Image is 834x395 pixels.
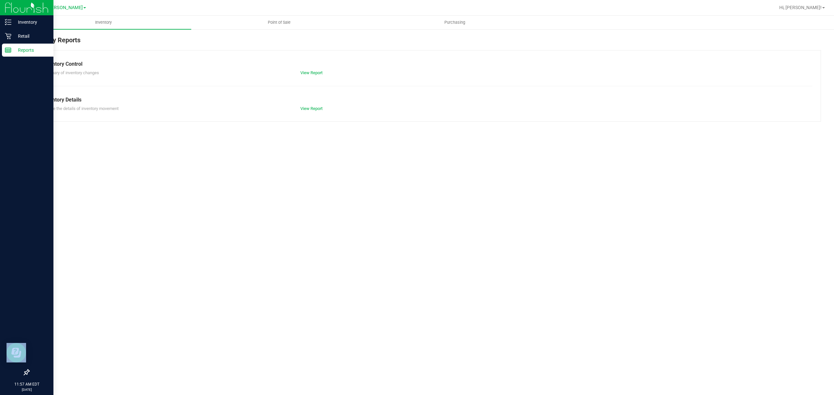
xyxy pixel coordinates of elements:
[779,5,822,10] span: Hi, [PERSON_NAME]!
[47,5,83,10] span: [PERSON_NAME]
[5,47,11,53] inline-svg: Reports
[7,343,26,362] iframe: Resource center
[300,70,323,75] a: View Report
[29,35,821,50] div: Inventory Reports
[42,106,119,111] span: Explore the details of inventory movement
[436,20,474,25] span: Purchasing
[11,32,50,40] p: Retail
[300,106,323,111] a: View Report
[3,387,50,392] p: [DATE]
[42,96,808,104] div: Inventory Details
[367,16,542,29] a: Purchasing
[42,70,99,75] span: Summary of inventory changes
[11,46,50,54] p: Reports
[191,16,367,29] a: Point of Sale
[3,381,50,387] p: 11:57 AM EDT
[86,20,121,25] span: Inventory
[259,20,299,25] span: Point of Sale
[5,33,11,39] inline-svg: Retail
[5,19,11,25] inline-svg: Inventory
[11,18,50,26] p: Inventory
[42,60,808,68] div: Inventory Control
[16,16,191,29] a: Inventory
